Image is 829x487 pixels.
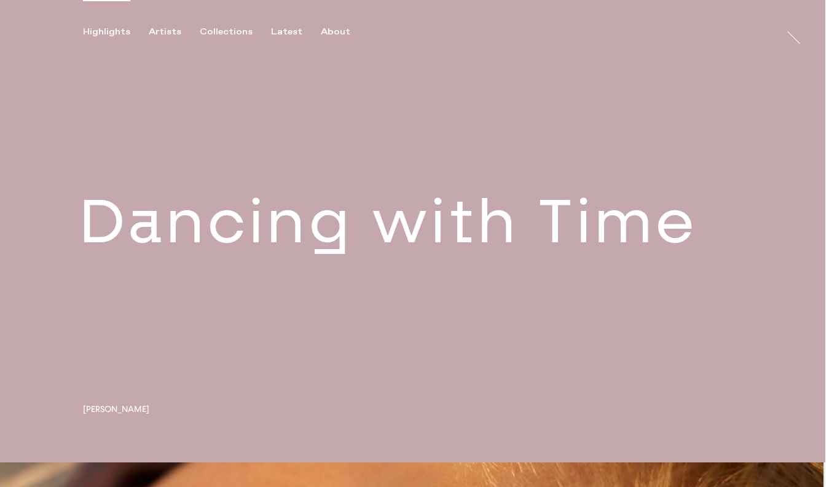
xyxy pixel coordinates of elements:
[271,26,321,38] button: Latest
[149,26,181,38] div: Artists
[321,26,350,38] div: About
[321,26,369,38] button: About
[149,26,200,38] button: Artists
[83,26,130,38] div: Highlights
[200,26,253,38] div: Collections
[83,26,149,38] button: Highlights
[200,26,271,38] button: Collections
[271,26,302,38] div: Latest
